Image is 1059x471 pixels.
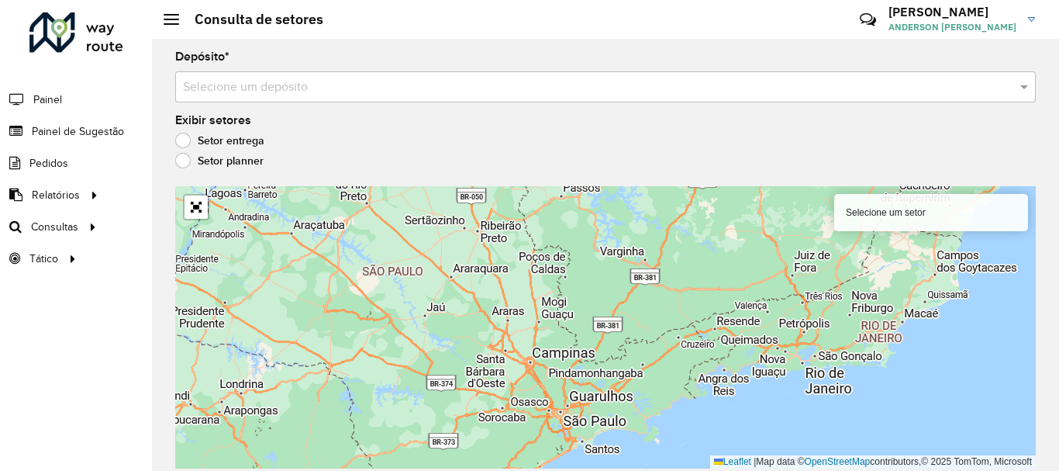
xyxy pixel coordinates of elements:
[31,219,78,235] span: Consultas
[851,3,885,36] a: Contato Rápido
[29,155,68,171] span: Pedidos
[175,133,264,148] label: Setor entrega
[29,251,58,267] span: Tático
[805,456,871,467] a: OpenStreetMap
[179,11,323,28] h2: Consulta de setores
[175,47,229,66] label: Depósito
[754,456,756,467] span: |
[888,5,1016,19] h3: [PERSON_NAME]
[710,455,1036,469] div: Map data © contributors,© 2025 TomTom, Microsoft
[175,153,264,168] label: Setor planner
[185,196,208,219] a: Abrir mapa em tela cheia
[175,111,251,130] label: Exibir setores
[32,187,80,203] span: Relatórios
[714,456,751,467] a: Leaflet
[888,20,1016,34] span: ANDERSON [PERSON_NAME]
[834,194,1028,231] div: Selecione um setor
[32,123,124,140] span: Painel de Sugestão
[33,92,62,108] span: Painel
